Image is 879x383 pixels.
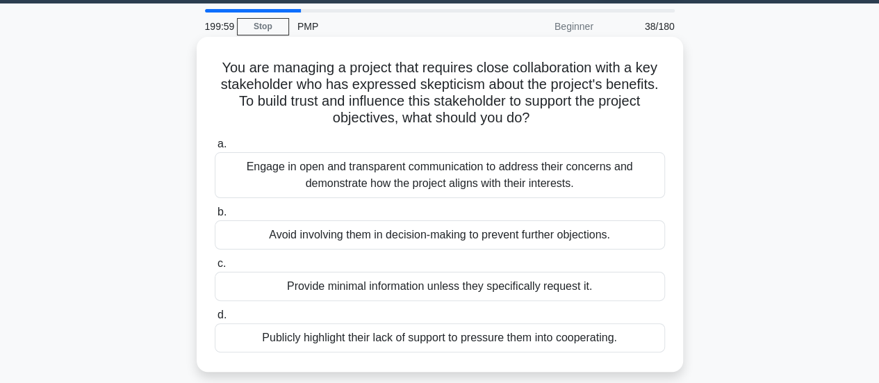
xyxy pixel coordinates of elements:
div: 38/180 [602,13,683,40]
div: 199:59 [197,13,237,40]
span: a. [217,138,227,149]
a: Stop [237,18,289,35]
div: Engage in open and transparent communication to address their concerns and demonstrate how the pr... [215,152,665,198]
div: Provide minimal information unless they specifically request it. [215,272,665,301]
span: c. [217,257,226,269]
div: Publicly highlight their lack of support to pressure them into cooperating. [215,323,665,352]
div: Beginner [480,13,602,40]
div: Avoid involving them in decision-making to prevent further objections. [215,220,665,250]
h5: You are managing a project that requires close collaboration with a key stakeholder who has expre... [213,59,666,127]
div: PMP [289,13,480,40]
span: b. [217,206,227,218]
span: d. [217,309,227,320]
